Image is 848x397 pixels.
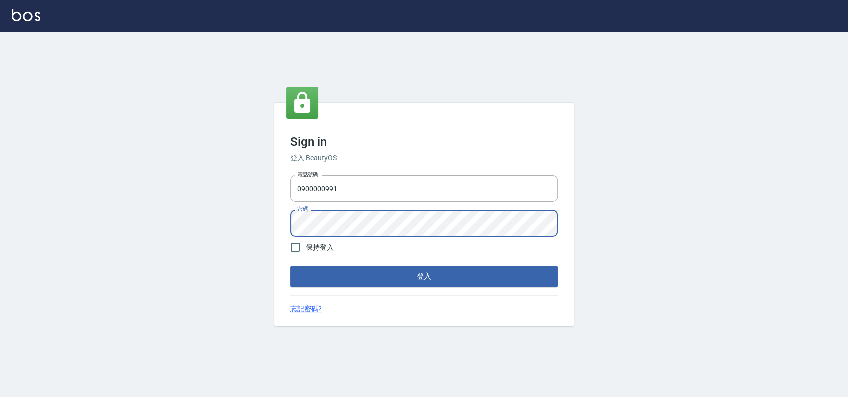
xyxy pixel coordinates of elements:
[290,304,322,314] a: 忘記密碼?
[306,242,334,253] span: 保持登入
[12,9,40,21] img: Logo
[297,171,318,178] label: 電話號碼
[290,153,558,163] h6: 登入 BeautyOS
[297,205,308,213] label: 密碼
[290,266,558,287] button: 登入
[290,135,558,149] h3: Sign in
